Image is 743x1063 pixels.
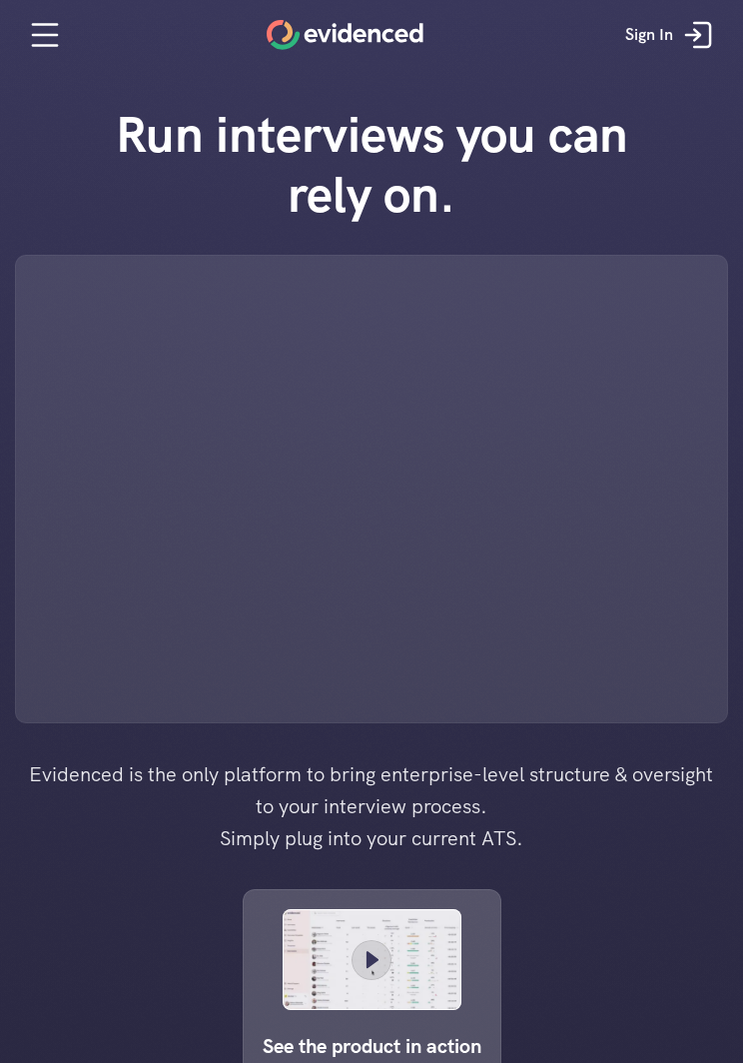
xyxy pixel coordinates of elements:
p: See the product in action [263,1030,481,1062]
h4: Evidenced is the only platform to bring enterprise-level structure & oversight to your interview ... [19,758,725,854]
a: Home [267,20,423,50]
p: Sign In [625,22,673,48]
a: Sign In [610,5,733,65]
h1: Run interviews you can rely on. [87,105,656,225]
